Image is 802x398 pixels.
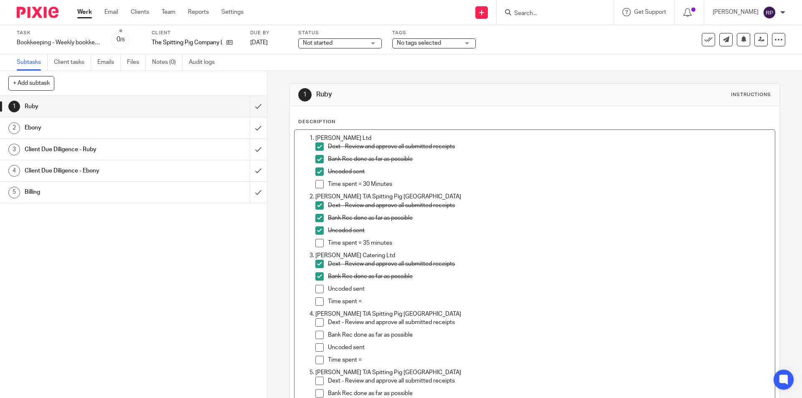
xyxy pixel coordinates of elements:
a: Team [162,8,175,16]
span: [DATE] [250,40,268,46]
p: [PERSON_NAME] T/A Spitting Pig [GEOGRAPHIC_DATA] [315,368,770,377]
img: svg%3E [763,6,776,19]
p: Time spent = [328,297,770,306]
p: [PERSON_NAME] Ltd [315,134,770,142]
p: Bank Rec done as far as possible [328,331,770,339]
p: Dext - Review and approve all submitted receipts [328,142,770,151]
input: Search [513,10,589,18]
p: [PERSON_NAME] [713,8,759,16]
label: Client [152,30,240,36]
a: Work [77,8,92,16]
div: 0 [117,35,125,44]
a: Emails [97,54,121,71]
p: Uncoded sent [328,285,770,293]
div: 2 [8,122,20,134]
label: Due by [250,30,288,36]
label: Status [298,30,382,36]
h1: Client Due Diligence - Ebony [25,165,169,177]
p: Uncoded sent [328,226,770,235]
label: Task [17,30,100,36]
p: [PERSON_NAME] Catering Ltd [315,251,770,260]
div: Instructions [731,91,771,98]
a: Audit logs [189,54,221,71]
small: /5 [120,38,125,42]
p: Uncoded sent [328,167,770,176]
h1: Billing [25,186,169,198]
p: [PERSON_NAME] T/A Spitting Pig [GEOGRAPHIC_DATA] [315,310,770,318]
p: Bank Rec done as far as possible [328,389,770,398]
div: 1 [8,101,20,112]
h1: Ruby [316,90,553,99]
p: Time spent = [328,356,770,364]
p: Bank Rec done as far as possible [328,155,770,163]
button: + Add subtask [8,76,54,90]
a: Subtasks [17,54,48,71]
p: [PERSON_NAME] T/A Spitting Pig [GEOGRAPHIC_DATA] [315,193,770,201]
span: Not started [303,40,332,46]
a: Reports [188,8,209,16]
span: No tags selected [397,40,441,46]
p: Uncoded sent [328,343,770,352]
p: Dext - Review and approve all submitted receipts [328,318,770,327]
p: Time spent = 30 Minutes [328,180,770,188]
p: Description [298,119,335,125]
div: 3 [8,144,20,155]
p: Bank Rec done as far as possible [328,272,770,281]
h1: Ebony [25,122,169,134]
h1: Client Due Diligence - Ruby [25,143,169,156]
p: Dext - Review and approve all submitted receipts [328,201,770,210]
p: Bank Rec done as far as possible [328,214,770,222]
a: Settings [221,8,244,16]
p: Time spent = 35 minutes [328,239,770,247]
p: Dext - Review and approve all submitted receipts [328,260,770,268]
div: 4 [8,165,20,177]
a: Files [127,54,146,71]
label: Tags [392,30,476,36]
h1: Ruby [25,100,169,113]
span: Get Support [634,9,666,15]
a: Clients [131,8,149,16]
img: Pixie [17,7,58,18]
a: Client tasks [54,54,91,71]
p: Dext - Review and approve all submitted receipts [328,377,770,385]
a: Notes (0) [152,54,183,71]
a: Email [104,8,118,16]
div: 1 [298,88,312,101]
div: Bookkeeping - Weekly bookkeeping SP group [17,38,100,47]
div: 5 [8,187,20,198]
p: The Spitting Pig Company Ltd [152,38,222,47]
